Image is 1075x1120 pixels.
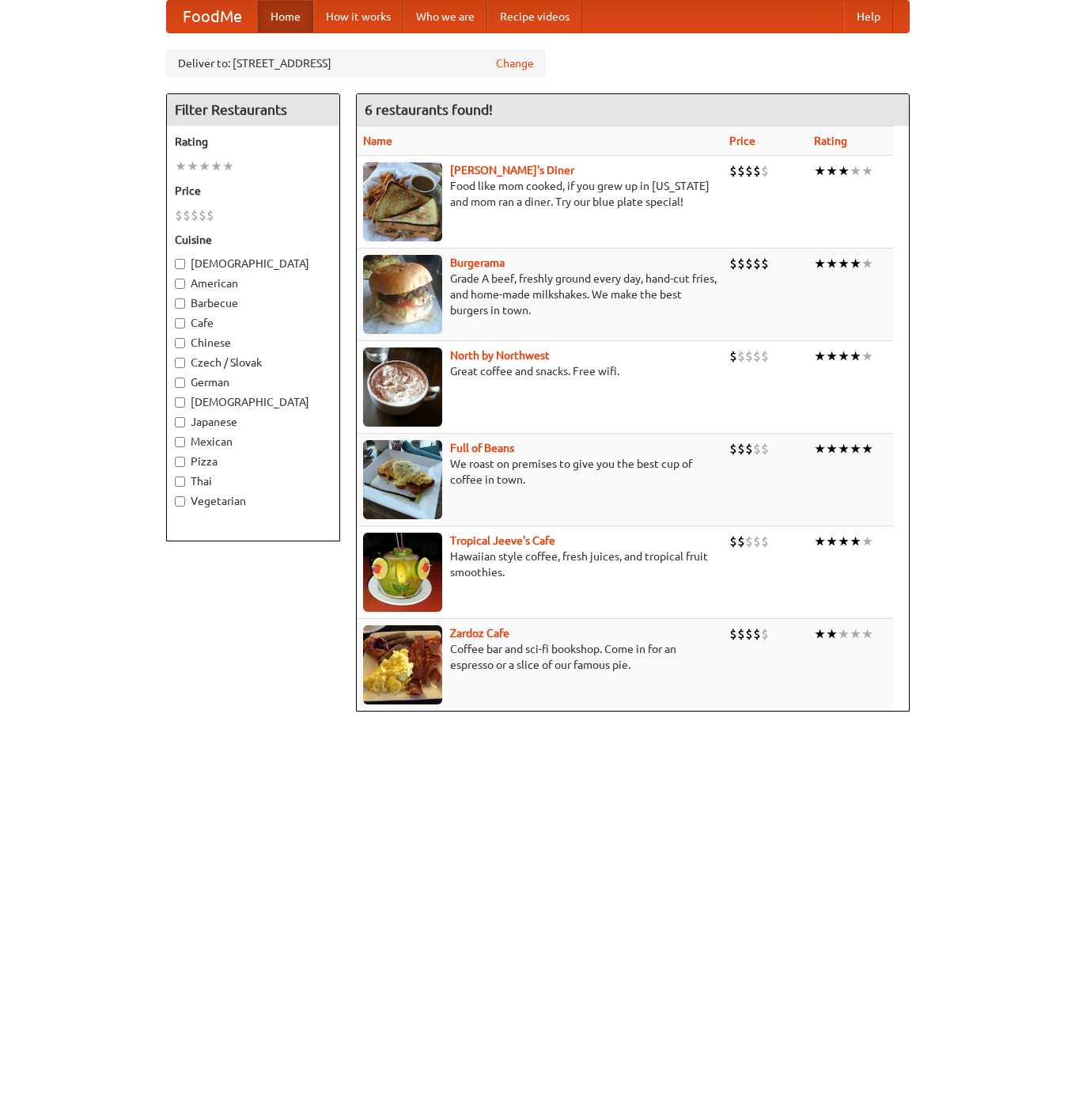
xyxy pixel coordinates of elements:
[363,178,717,210] p: Food like mom cooked, if you grew up in [US_STATE] and mom ran a diner. Try our blue plate special!
[175,414,331,430] label: Japanese
[365,102,493,117] ng-pluralize: 6 restaurants found!
[826,625,838,643] li: ★
[403,1,487,32] a: Who we are
[826,162,838,180] li: ★
[761,533,769,550] li: $
[175,454,331,469] label: Pizza
[175,394,331,410] label: [DEMOGRAPHIC_DATA]
[175,279,185,289] input: American
[753,255,761,272] li: $
[737,533,745,550] li: $
[166,49,546,78] div: Deliver to: [STREET_ADDRESS]
[313,1,403,32] a: How it works
[838,255,850,272] li: ★
[826,255,838,272] li: ★
[745,255,753,272] li: $
[175,318,185,328] input: Cafe
[450,164,574,177] a: [PERSON_NAME]'s Diner
[187,158,199,175] li: ★
[850,162,861,180] li: ★
[363,440,442,519] img: beans.jpg
[861,533,873,550] li: ★
[450,627,509,640] b: Zardoz Cafe
[175,338,185,348] input: Chinese
[450,349,550,362] a: North by Northwest
[175,496,185,507] input: Vegetarian
[363,135,392,147] a: Name
[175,493,331,509] label: Vegetarian
[175,232,331,248] h5: Cuisine
[450,534,555,547] a: Tropical Jeeve's Cafe
[175,374,331,390] label: German
[814,440,826,457] li: ★
[363,255,442,334] img: burgerama.jpg
[191,207,199,224] li: $
[814,533,826,550] li: ★
[175,355,331,370] label: Czech / Slovak
[861,162,873,180] li: ★
[729,533,737,550] li: $
[826,440,838,457] li: ★
[258,1,313,32] a: Home
[167,1,258,32] a: FoodMe
[175,473,331,489] label: Thai
[175,437,185,447] input: Mexican
[183,207,191,224] li: $
[826,533,838,550] li: ★
[363,271,717,318] p: Grade A beef, freshly ground every day, hand-cut fries, and home-made milkshakes. We make the bes...
[745,347,753,365] li: $
[175,183,331,199] h5: Price
[175,457,185,467] input: Pizza
[814,625,826,643] li: ★
[450,256,505,269] a: Burgerama
[199,158,210,175] li: ★
[175,259,185,269] input: [DEMOGRAPHIC_DATA]
[761,625,769,643] li: $
[737,347,745,365] li: $
[206,207,214,224] li: $
[363,533,442,612] img: jeeves.jpg
[175,417,185,427] input: Japanese
[861,255,873,272] li: ★
[363,162,442,241] img: sallys.jpg
[753,347,761,365] li: $
[450,442,514,454] a: Full of Beans
[850,625,861,643] li: ★
[363,456,717,488] p: We roast on premises to give you the best cup of coffee in town.
[729,347,737,365] li: $
[199,207,206,224] li: $
[826,347,838,365] li: ★
[363,363,717,379] p: Great coffee and snacks. Free wifi.
[222,158,234,175] li: ★
[814,135,847,147] a: Rating
[175,295,331,311] label: Barbecue
[729,440,737,457] li: $
[814,255,826,272] li: ★
[737,440,745,457] li: $
[175,158,187,175] li: ★
[814,347,826,365] li: ★
[861,625,873,643] li: ★
[861,347,873,365] li: ★
[363,347,442,427] img: north.jpg
[838,625,850,643] li: ★
[167,94,339,126] h4: Filter Restaurants
[175,378,185,388] input: German
[729,162,737,180] li: $
[729,625,737,643] li: $
[814,162,826,180] li: ★
[844,1,893,32] a: Help
[175,335,331,351] label: Chinese
[850,440,861,457] li: ★
[729,135,755,147] a: Price
[753,625,761,643] li: $
[753,162,761,180] li: $
[753,440,761,457] li: $
[496,55,534,71] a: Change
[861,440,873,457] li: ★
[838,162,850,180] li: ★
[737,162,745,180] li: $
[175,256,331,271] label: [DEMOGRAPHIC_DATA]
